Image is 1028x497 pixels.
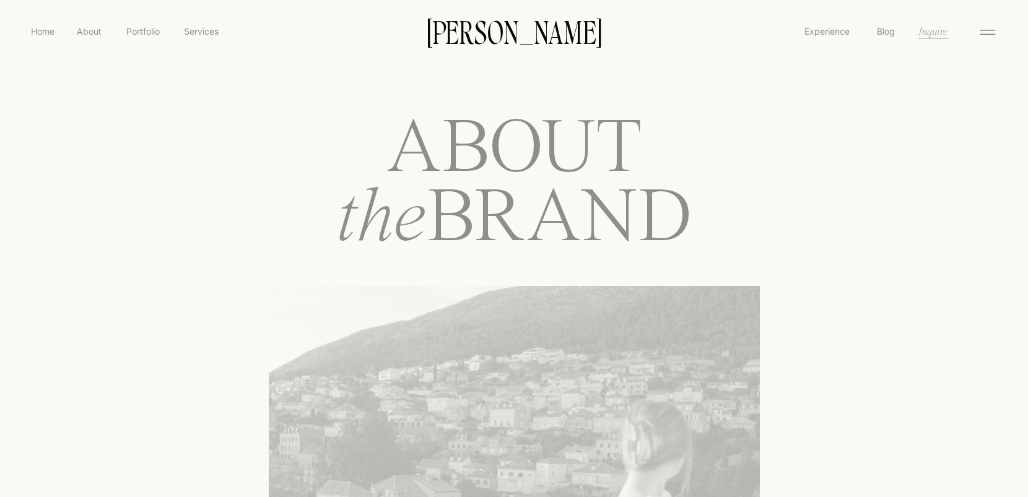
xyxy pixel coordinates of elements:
[917,24,949,38] a: Inquire
[407,18,621,44] a: [PERSON_NAME]
[28,25,57,38] a: Home
[75,25,103,37] a: About
[121,25,165,38] a: Portfolio
[803,25,851,38] a: Experience
[290,116,738,300] h1: ABOUT BRAND
[336,181,427,258] i: the
[874,25,897,37] a: Blog
[183,25,219,38] a: Services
